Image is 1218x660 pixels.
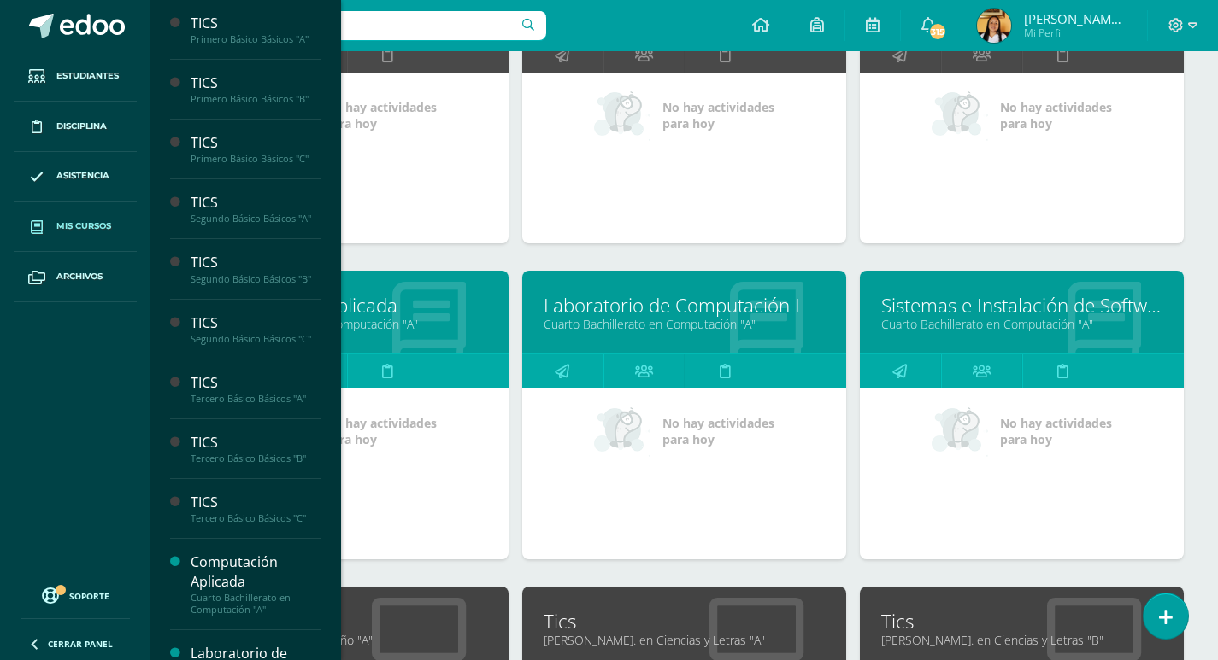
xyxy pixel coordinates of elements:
[1000,99,1112,131] span: No hay actividades para hoy
[206,292,487,318] a: Computación Aplicada
[594,90,650,141] img: no_activities_small.png
[48,638,113,650] span: Cerrar panel
[191,93,321,105] div: Primero Básico Básicos "B"
[1000,415,1112,447] span: No hay actividades para hoy
[14,202,137,252] a: Mis cursos
[881,608,1162,634] a: Tics
[325,99,437,131] span: No hay actividades para hoy
[191,73,321,93] div: TICS
[932,90,988,141] img: no_activities_small.png
[881,632,1162,648] a: [PERSON_NAME]. en Ciencias y Letras "B"
[191,133,321,165] a: TICSPrimero Básico Básicos "C"
[191,193,321,225] a: TICSSegundo Básico Básicos "A"
[662,415,774,447] span: No hay actividades para hoy
[191,592,321,616] div: Cuarto Bachillerato en Computación "A"
[14,102,137,152] a: Disciplina
[56,69,119,83] span: Estudiantes
[191,433,321,464] a: TICSTercero Básico Básicos "B"
[191,453,321,464] div: Tercero Básico Básicos "B"
[977,9,1011,43] img: c517f0cd6759b2ea1094bfa833b65fc4.png
[191,373,321,393] div: TICS
[662,99,774,131] span: No hay actividades para hoy
[544,316,825,332] a: Cuarto Bachillerato en Computación "A"
[191,313,321,345] a: TICSSegundo Básico Básicos "C"
[162,11,546,40] input: Busca un usuario...
[881,316,1162,332] a: Cuarto Bachillerato en Computación "A"
[14,252,137,302] a: Archivos
[69,590,109,602] span: Soporte
[191,493,321,512] div: TICS
[544,292,825,318] a: Laboratorio de Computación I
[191,512,321,524] div: Tercero Básico Básicos "C"
[206,632,487,648] a: [PERSON_NAME] en Diseño "A"
[191,33,321,45] div: Primero Básico Básicos "A"
[544,608,825,634] a: Tics
[191,213,321,225] div: Segundo Básico Básicos "A"
[191,373,321,405] a: TICSTercero Básico Básicos "A"
[56,169,109,183] span: Asistencia
[14,152,137,202] a: Asistencia
[544,632,825,648] a: [PERSON_NAME]. en Ciencias y Letras "A"
[594,406,650,457] img: no_activities_small.png
[928,22,947,41] span: 315
[191,333,321,345] div: Segundo Básico Básicos "C"
[325,415,437,447] span: No hay actividades para hoy
[881,292,1162,318] a: Sistemas e Instalación de Software
[191,552,321,616] a: Computación AplicadaCuarto Bachillerato en Computación "A"
[191,193,321,213] div: TICS
[191,133,321,153] div: TICS
[191,552,321,592] div: Computación Aplicada
[191,493,321,524] a: TICSTercero Básico Básicos "C"
[191,73,321,105] a: TICSPrimero Básico Básicos "B"
[191,253,321,272] div: TICS
[21,583,130,606] a: Soporte
[191,153,321,165] div: Primero Básico Básicos "C"
[56,120,107,133] span: Disciplina
[14,51,137,102] a: Estudiantes
[1024,10,1127,27] span: [PERSON_NAME][US_STATE]
[191,14,321,45] a: TICSPrimero Básico Básicos "A"
[191,393,321,405] div: Tercero Básico Básicos "A"
[191,14,321,33] div: TICS
[206,316,487,332] a: Cuarto Bachillerato en Computación "A"
[56,219,111,233] span: Mis cursos
[191,273,321,285] div: Segundo Básico Básicos "B"
[1024,26,1127,40] span: Mi Perfil
[191,433,321,453] div: TICS
[206,608,487,634] a: Tics
[932,406,988,457] img: no_activities_small.png
[191,313,321,333] div: TICS
[56,270,103,283] span: Archivos
[191,253,321,284] a: TICSSegundo Básico Básicos "B"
